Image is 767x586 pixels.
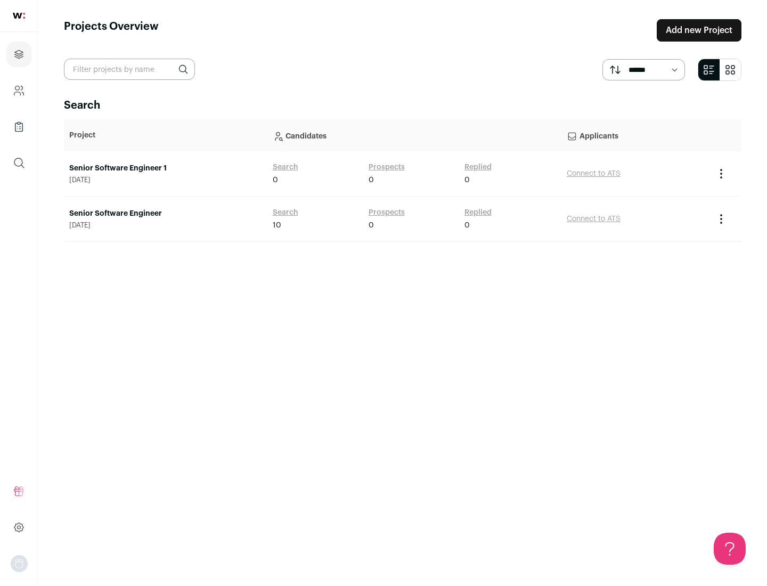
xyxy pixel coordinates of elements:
button: Open dropdown [11,555,28,572]
a: Prospects [369,162,405,173]
span: 10 [273,220,281,231]
a: Replied [464,162,492,173]
a: Replied [464,207,492,218]
h1: Projects Overview [64,19,159,42]
button: Project Actions [715,213,728,225]
span: 0 [369,175,374,185]
iframe: Toggle Customer Support [714,533,746,565]
span: 0 [464,220,470,231]
p: Candidates [273,125,556,146]
a: Senior Software Engineer 1 [69,163,262,174]
p: Applicants [567,125,704,146]
span: [DATE] [69,176,262,184]
span: 0 [273,175,278,185]
button: Project Actions [715,167,728,180]
a: Company and ATS Settings [6,78,31,103]
a: Search [273,162,298,173]
input: Filter projects by name [64,59,195,80]
a: Connect to ATS [567,215,621,223]
a: Add new Project [657,19,741,42]
img: nopic.png [11,555,28,572]
span: [DATE] [69,221,262,230]
span: 0 [369,220,374,231]
a: Projects [6,42,31,67]
a: Connect to ATS [567,170,621,177]
a: Company Lists [6,114,31,140]
a: Search [273,207,298,218]
a: Senior Software Engineer [69,208,262,219]
span: 0 [464,175,470,185]
a: Prospects [369,207,405,218]
p: Project [69,130,262,141]
img: wellfound-shorthand-0d5821cbd27db2630d0214b213865d53afaa358527fdda9d0ea32b1df1b89c2c.svg [13,13,25,19]
h2: Search [64,98,741,113]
